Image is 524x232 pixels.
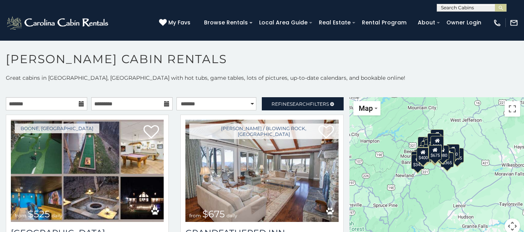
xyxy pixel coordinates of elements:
img: Wildlife Manor [11,120,164,222]
img: White-1-2.png [6,15,111,31]
a: Boone, [GEOGRAPHIC_DATA] [15,124,99,133]
div: $525 [431,129,444,144]
span: daily [227,213,237,218]
a: Browse Rentals [200,17,252,29]
a: [PERSON_NAME] / Blowing Rock, [GEOGRAPHIC_DATA] [189,124,338,139]
span: $675 [202,208,225,220]
a: My Favs [159,19,192,27]
div: $299 [442,148,455,163]
a: Owner Login [443,17,485,29]
div: $930 [446,144,460,159]
img: phone-regular-white.png [493,19,502,27]
button: Toggle fullscreen view [505,101,520,117]
a: Real Estate [315,17,355,29]
div: $395 [428,144,441,159]
div: $355 [451,148,464,162]
a: Add to favorites [144,124,159,141]
div: $675 [429,145,442,160]
a: Wildlife Manor from $525 daily [11,120,164,222]
div: $380 [436,145,449,160]
span: Refine Filters [272,101,329,107]
a: About [414,17,439,29]
img: mail-regular-white.png [510,19,518,27]
div: $480 [428,146,441,161]
div: $250 [431,136,444,151]
span: daily [52,213,62,218]
div: $345 [411,155,424,169]
span: My Favs [168,19,190,27]
span: Search [290,101,310,107]
div: $635 [418,137,431,151]
button: Change map style [353,101,380,115]
img: Grandfathered Inn [185,120,338,222]
div: $315 [428,146,441,161]
a: Local Area Guide [255,17,311,29]
div: $325 [417,147,430,162]
span: Map [359,104,373,112]
a: Rental Program [358,17,410,29]
span: from [15,213,26,218]
span: $525 [28,208,50,220]
a: RefineSearchFilters [262,97,343,110]
span: from [189,213,201,218]
div: $365 [441,152,454,167]
div: $400 [417,147,430,162]
div: $320 [427,133,441,148]
a: Grandfathered Inn from $675 daily [185,120,338,222]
